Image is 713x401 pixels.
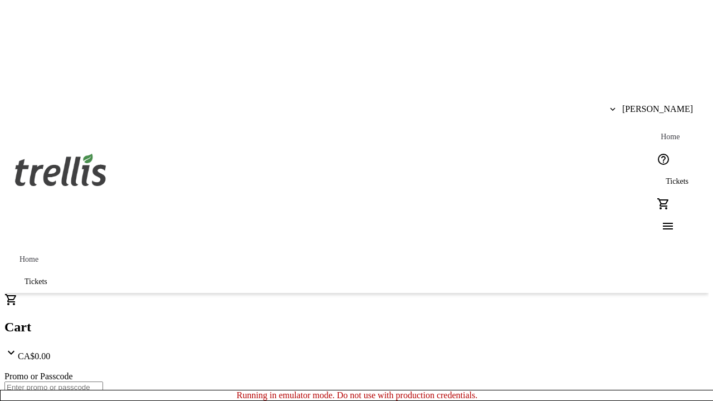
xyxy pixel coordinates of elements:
[652,215,675,237] button: Menu
[661,133,680,141] span: Home
[4,293,709,361] div: CartCA$0.00
[652,170,702,193] a: Tickets
[25,277,47,286] span: Tickets
[652,126,688,148] a: Home
[4,382,103,393] input: Enter promo or passcode
[666,177,688,186] span: Tickets
[652,193,675,215] button: Cart
[11,248,47,271] a: Home
[11,271,61,293] a: Tickets
[622,104,693,114] span: [PERSON_NAME]
[19,255,38,264] span: Home
[652,148,675,170] button: Help
[11,141,110,197] img: Orient E2E Organization 1aIgMQFKAX's Logo
[18,351,50,361] span: CA$0.00
[4,320,709,335] h2: Cart
[4,371,73,381] label: Promo or Passcode
[601,98,702,120] button: [PERSON_NAME]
